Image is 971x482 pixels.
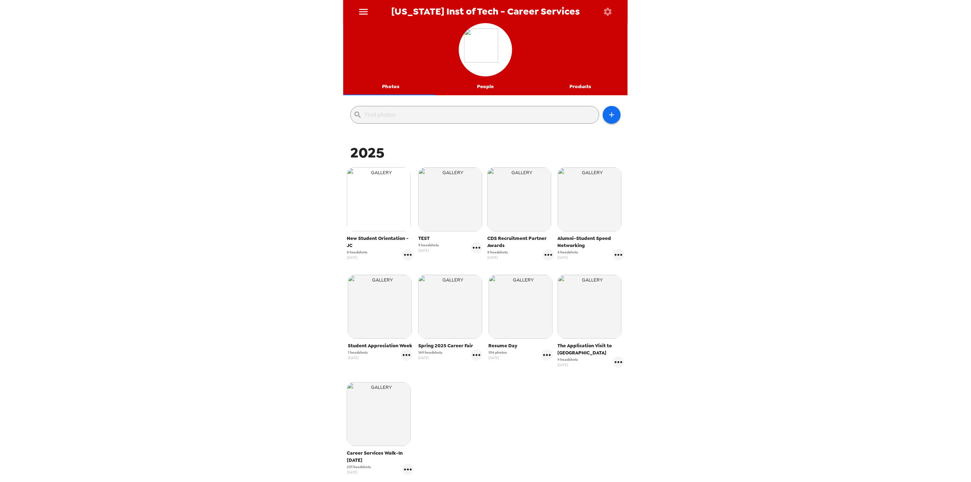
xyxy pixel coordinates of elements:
[487,255,508,260] span: [DATE]
[489,350,507,355] span: 106 photos
[418,167,482,231] img: gallery
[489,342,553,349] span: Resume Day
[489,275,553,339] img: gallery
[558,357,578,362] span: 9 headshots
[365,109,596,120] input: Find photos
[558,235,625,249] span: Alumni-Student Speed Networking
[541,349,553,361] button: gallery menu
[558,250,578,255] span: 4 headshots
[613,249,624,261] button: gallery menu
[348,355,368,360] span: [DATE]
[347,382,411,446] img: gallery
[347,464,371,470] span: 251 headshots
[489,355,507,360] span: [DATE]
[543,249,554,261] button: gallery menu
[347,450,414,464] span: Career Services Walk-In [DATE]
[347,470,371,475] span: [DATE]
[558,342,625,357] span: The Application Visit to [GEOGRAPHIC_DATA]
[533,78,628,95] button: Products
[418,242,439,248] span: 9 headshots
[350,143,384,162] span: 2025
[471,242,482,253] button: gallery menu
[418,248,439,253] span: [DATE]
[418,275,482,339] img: gallery
[613,357,624,368] button: gallery menu
[464,28,507,71] img: org logo
[402,464,414,475] button: gallery menu
[418,235,482,242] span: TEST
[558,255,578,260] span: [DATE]
[487,250,508,255] span: 8 headshots
[401,349,412,361] button: gallery menu
[347,250,367,255] span: 8 headshots
[347,167,411,231] img: gallery
[343,78,438,95] button: Photos
[487,235,554,249] span: CDS Recruitment Partner Awards
[402,249,414,261] button: gallery menu
[418,350,442,355] span: 169 headshots
[418,355,442,360] span: [DATE]
[438,78,533,95] button: People
[558,275,622,339] img: gallery
[348,342,412,349] span: Student Appreciation Week
[558,362,578,368] span: [DATE]
[347,235,414,249] span: New Student Orientation - JC
[471,349,482,361] button: gallery menu
[347,255,367,260] span: [DATE]
[348,350,368,355] span: 1 headshots
[487,167,551,231] img: gallery
[348,275,412,339] img: gallery
[418,342,482,349] span: Spring 2025 Career Fair
[558,167,622,231] img: gallery
[391,7,580,16] span: [US_STATE] Inst of Tech - Career Services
